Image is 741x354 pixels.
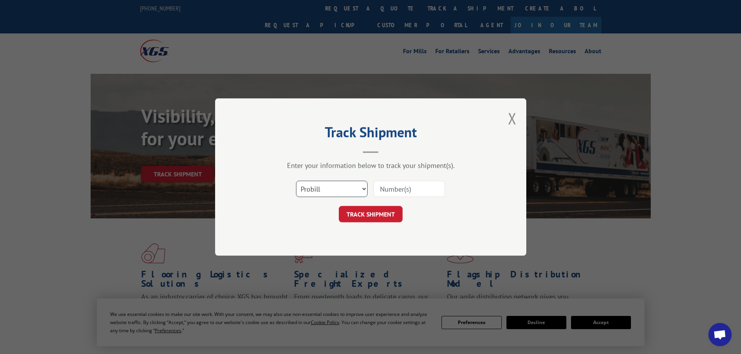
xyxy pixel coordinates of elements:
[339,206,403,222] button: TRACK SHIPMENT
[508,108,517,129] button: Close modal
[254,127,487,141] h2: Track Shipment
[708,323,732,346] div: Open chat
[254,161,487,170] div: Enter your information below to track your shipment(s).
[373,181,445,197] input: Number(s)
